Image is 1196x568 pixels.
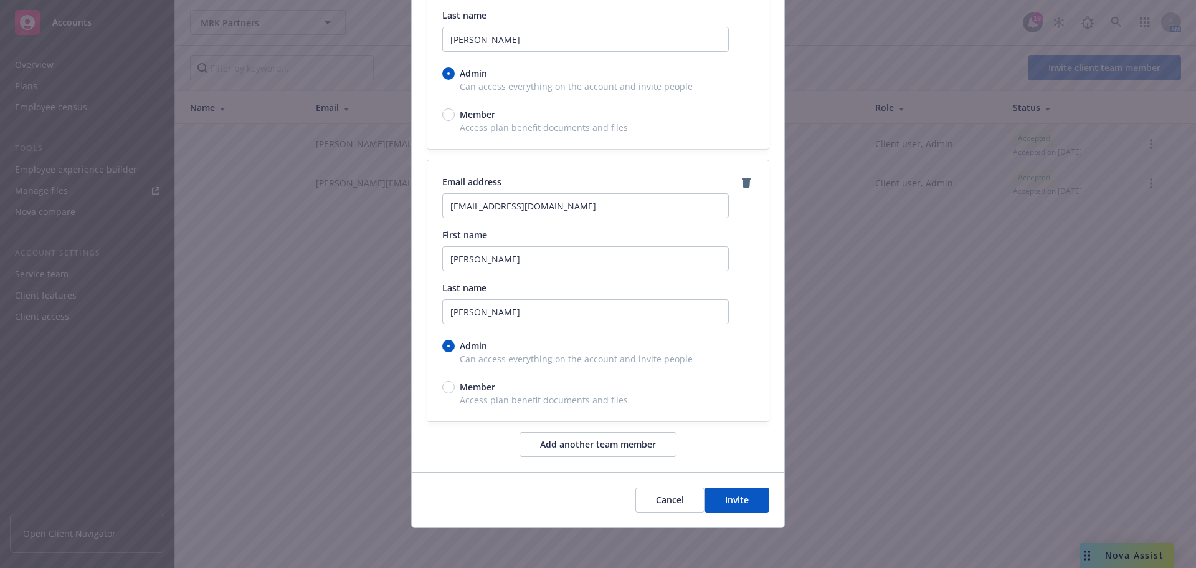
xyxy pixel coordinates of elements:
[427,160,769,422] div: email
[705,488,769,513] button: Invite
[460,108,495,121] span: Member
[442,352,754,365] span: Can access everything on the account and invite people
[460,380,495,393] span: Member
[442,340,455,352] input: Admin
[442,193,729,218] input: Enter an email address
[442,80,754,93] span: Can access everything on the account and invite people
[460,67,487,80] span: Admin
[442,27,729,52] input: Enter last name
[442,393,754,407] span: Access plan benefit documents and files
[442,9,486,21] span: Last name
[442,176,501,188] span: Email address
[442,282,486,294] span: Last name
[442,121,754,134] span: Access plan benefit documents and files
[442,108,455,121] input: Member
[520,432,676,457] button: Add another team member
[442,246,729,271] input: Enter first name
[739,175,754,190] a: remove
[635,488,705,513] button: Cancel
[442,299,729,324] input: Enter last name
[442,229,487,241] span: First name
[442,381,455,393] input: Member
[460,339,487,352] span: Admin
[442,67,455,80] input: Admin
